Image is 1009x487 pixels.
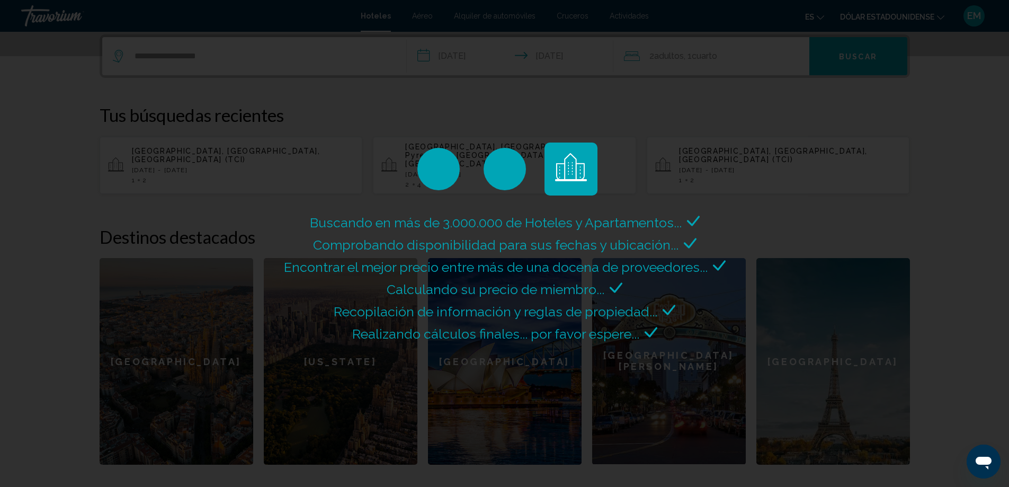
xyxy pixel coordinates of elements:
[967,445,1001,479] iframe: Botón para iniciar la ventana de mensajería
[310,215,682,231] span: Buscando en más de 3.000.000 de Hoteles y Apartamentos...
[284,259,708,275] span: Encontrar el mejor precio entre más de una docena de proveedores...
[334,304,657,320] span: Recopilación de información y reglas de propiedad...
[313,237,678,253] span: Comprobando disponibilidad para sus fechas y ubicación...
[387,281,604,297] span: Calculando su precio de miembro...
[352,326,639,342] span: Realizando cálculos finales... por favor espere...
